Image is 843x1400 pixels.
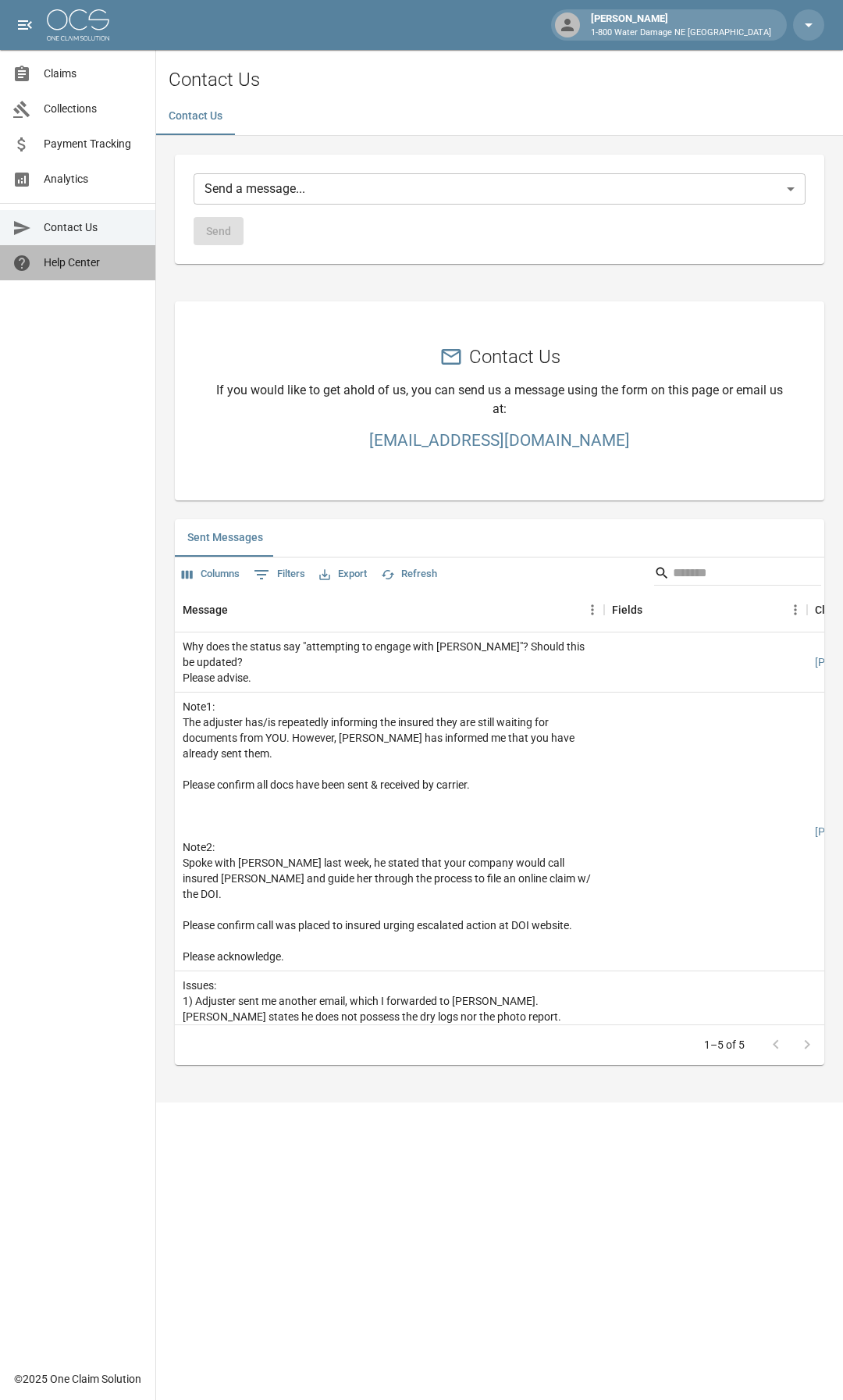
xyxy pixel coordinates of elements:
[47,9,109,41] img: ocs-logo-white-transparent.png
[183,699,596,964] div: Note1: The adjuster has/is repeatedly informing the insured they are still waiting for documents ...
[44,136,143,152] span: Payment Tracking
[175,519,824,557] div: related-list tabs
[591,27,771,40] p: 1-800 Water Damage NE [GEOGRAPHIC_DATA]
[44,255,143,271] span: Help Center
[44,171,143,187] span: Analytics
[44,101,143,117] span: Collections
[704,1037,745,1053] p: 1–5 of 5
[44,66,143,82] span: Claims
[784,598,807,622] button: Menu
[178,562,244,586] button: Select columns
[604,588,807,632] div: Fields
[169,69,843,91] h2: Contact Us
[183,978,596,1212] div: Issues: 1) Adjuster sent me another email, which I forwarded to Jared. Adjuster states he does no...
[250,562,309,587] button: Show filters
[183,588,228,632] div: Message
[212,381,787,419] p: If you would like to get ahold of us, you can send us a message using the form on this page or em...
[469,346,560,369] h2: Contact Us
[44,219,143,236] span: Contact Us
[156,98,235,135] button: Contact Us
[212,431,787,450] a: [EMAIL_ADDRESS][DOMAIN_NAME]
[183,639,596,686] div: Why does the status say "attempting to engage with Carrier"? Should this be updated? Please advise.
[585,11,777,39] div: [PERSON_NAME]
[654,561,821,589] div: Search
[612,588,642,632] div: Fields
[377,562,441,586] button: Refresh
[581,598,604,622] button: Menu
[228,599,250,621] button: Sort
[175,519,276,557] button: Sent Messages
[315,562,371,586] button: Export
[9,9,41,41] button: open drawer
[642,599,664,621] button: Sort
[194,173,806,205] div: Send a message...
[156,98,843,135] div: dynamic tabs
[175,588,604,632] div: Message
